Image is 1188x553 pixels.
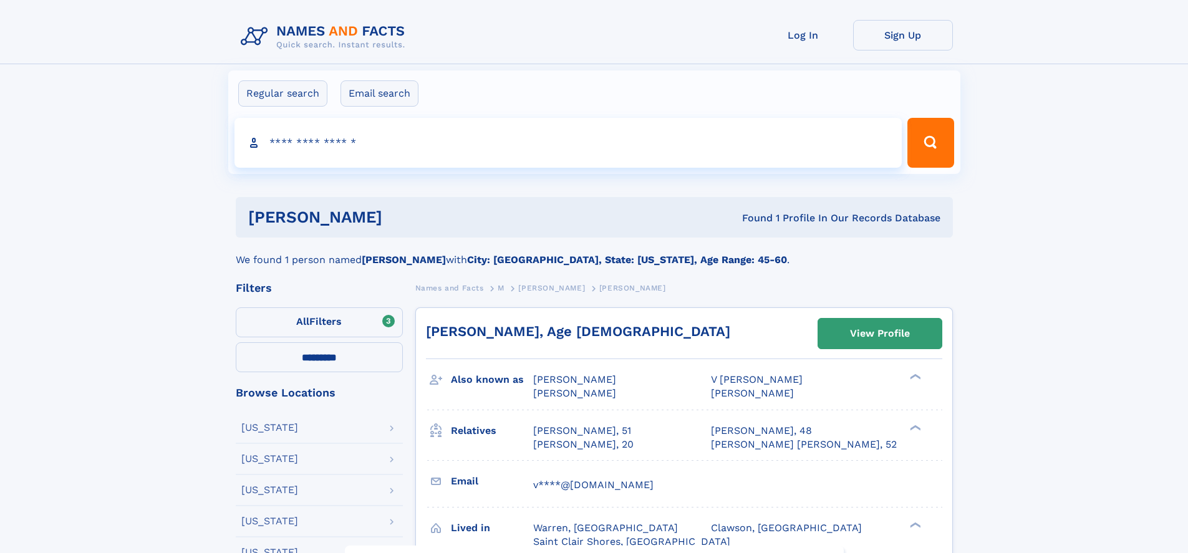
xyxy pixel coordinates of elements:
[853,20,953,50] a: Sign Up
[238,80,327,107] label: Regular search
[362,254,446,266] b: [PERSON_NAME]
[907,118,954,168] button: Search Button
[236,387,403,398] div: Browse Locations
[533,424,631,438] a: [PERSON_NAME], 51
[533,387,616,399] span: [PERSON_NAME]
[415,280,484,296] a: Names and Facts
[907,423,922,431] div: ❯
[451,517,533,539] h3: Lived in
[340,80,418,107] label: Email search
[236,307,403,337] label: Filters
[451,369,533,390] h3: Also known as
[236,20,415,54] img: Logo Names and Facts
[451,420,533,441] h3: Relatives
[234,118,902,168] input: search input
[451,471,533,492] h3: Email
[241,485,298,495] div: [US_STATE]
[498,284,505,292] span: M
[599,284,666,292] span: [PERSON_NAME]
[818,319,942,349] a: View Profile
[711,373,803,385] span: V [PERSON_NAME]
[241,454,298,464] div: [US_STATE]
[518,284,585,292] span: [PERSON_NAME]
[248,209,563,225] h1: [PERSON_NAME]
[711,522,862,534] span: Clawson, [GEOGRAPHIC_DATA]
[533,438,634,451] a: [PERSON_NAME], 20
[753,20,853,50] a: Log In
[236,282,403,294] div: Filters
[426,324,730,339] a: [PERSON_NAME], Age [DEMOGRAPHIC_DATA]
[241,423,298,433] div: [US_STATE]
[562,211,940,225] div: Found 1 Profile In Our Records Database
[533,536,730,547] span: Saint Clair Shores, [GEOGRAPHIC_DATA]
[711,424,812,438] a: [PERSON_NAME], 48
[518,280,585,296] a: [PERSON_NAME]
[296,315,309,327] span: All
[533,373,616,385] span: [PERSON_NAME]
[711,438,897,451] a: [PERSON_NAME] [PERSON_NAME], 52
[236,238,953,267] div: We found 1 person named with .
[850,319,910,348] div: View Profile
[907,521,922,529] div: ❯
[241,516,298,526] div: [US_STATE]
[711,387,794,399] span: [PERSON_NAME]
[907,373,922,381] div: ❯
[533,522,678,534] span: Warren, [GEOGRAPHIC_DATA]
[467,254,787,266] b: City: [GEOGRAPHIC_DATA], State: [US_STATE], Age Range: 45-60
[498,280,505,296] a: M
